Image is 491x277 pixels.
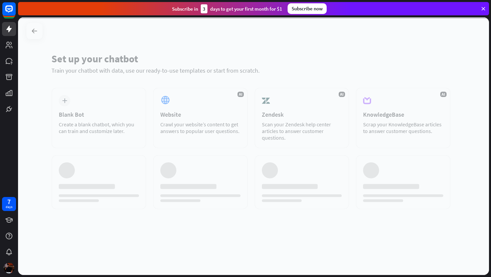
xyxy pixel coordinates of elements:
div: Subscribe in days to get your first month for $1 [172,4,282,13]
div: 7 [7,199,11,205]
div: 3 [201,4,207,13]
a: 7 days [2,197,16,211]
div: days [6,205,12,209]
div: Subscribe now [288,3,327,14]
